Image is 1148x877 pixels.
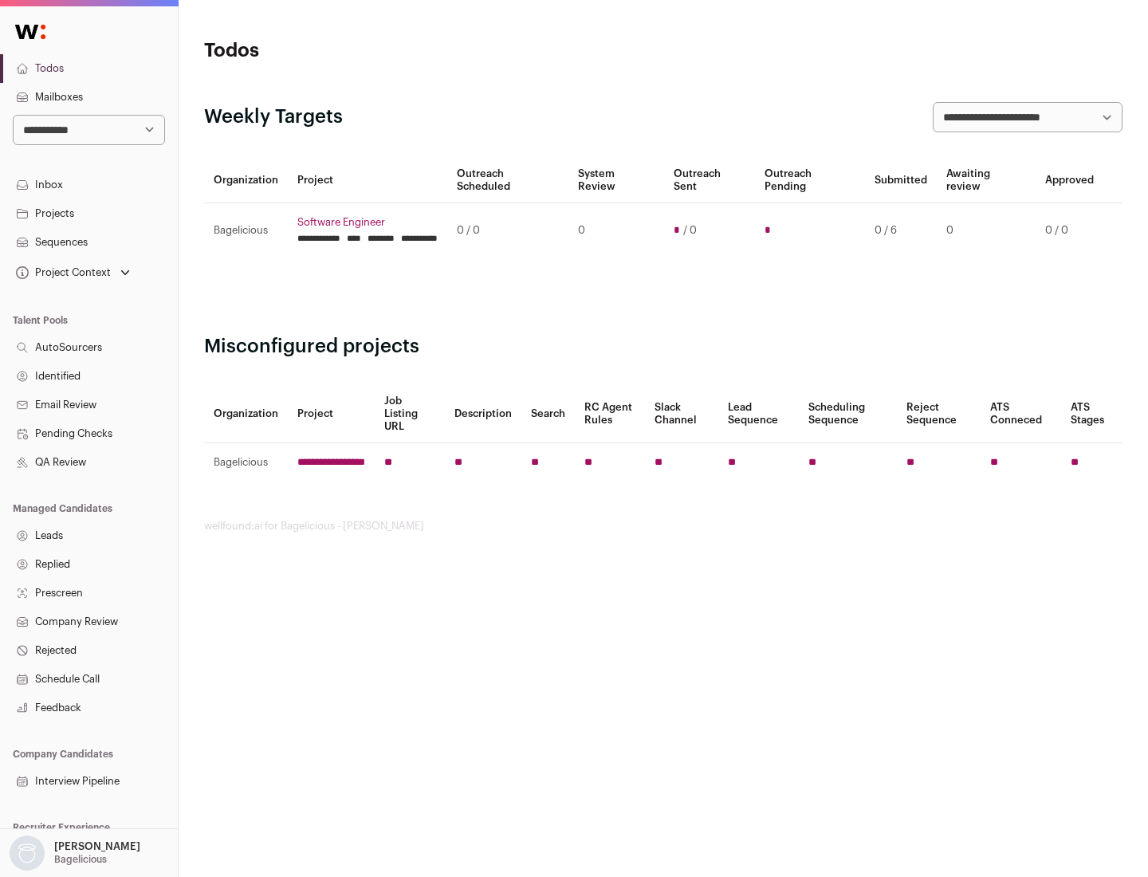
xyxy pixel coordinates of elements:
[297,216,438,229] a: Software Engineer
[375,385,445,443] th: Job Listing URL
[54,853,107,866] p: Bagelicious
[1036,158,1103,203] th: Approved
[204,203,288,258] td: Bagelicious
[447,203,568,258] td: 0 / 0
[204,104,343,130] h2: Weekly Targets
[445,385,521,443] th: Description
[937,203,1036,258] td: 0
[664,158,756,203] th: Outreach Sent
[568,158,663,203] th: System Review
[13,262,133,284] button: Open dropdown
[568,203,663,258] td: 0
[6,16,54,48] img: Wellfound
[204,443,288,482] td: Bagelicious
[204,158,288,203] th: Organization
[718,385,799,443] th: Lead Sequence
[6,836,143,871] button: Open dropdown
[645,385,718,443] th: Slack Channel
[204,520,1122,533] footer: wellfound:ai for Bagelicious - [PERSON_NAME]
[204,385,288,443] th: Organization
[683,224,697,237] span: / 0
[1036,203,1103,258] td: 0 / 0
[288,385,375,443] th: Project
[897,385,981,443] th: Reject Sequence
[865,158,937,203] th: Submitted
[447,158,568,203] th: Outreach Scheduled
[755,158,864,203] th: Outreach Pending
[10,836,45,871] img: nopic.png
[575,385,644,443] th: RC Agent Rules
[204,38,510,64] h1: Todos
[865,203,937,258] td: 0 / 6
[981,385,1060,443] th: ATS Conneced
[521,385,575,443] th: Search
[204,334,1122,360] h2: Misconfigured projects
[937,158,1036,203] th: Awaiting review
[288,158,447,203] th: Project
[54,840,140,853] p: [PERSON_NAME]
[1061,385,1122,443] th: ATS Stages
[13,266,111,279] div: Project Context
[799,385,897,443] th: Scheduling Sequence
